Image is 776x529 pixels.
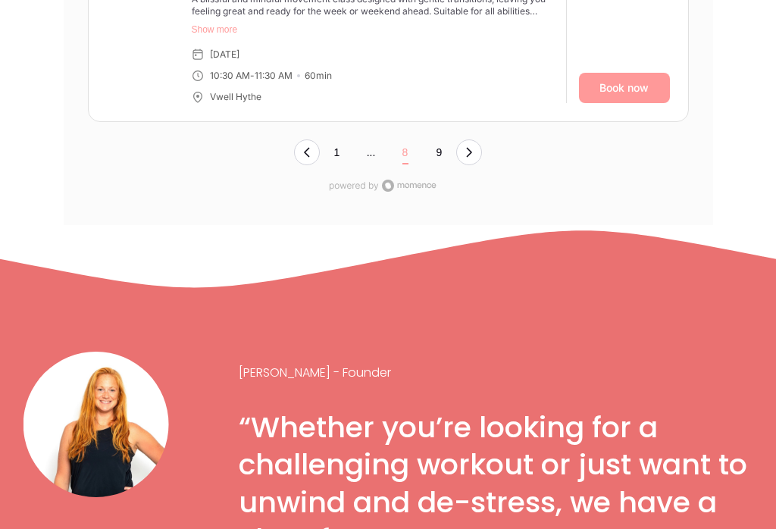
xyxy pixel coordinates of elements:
div: 60 min [305,70,332,82]
button: ... [354,140,388,164]
div: 10:30 AM [210,70,250,82]
div: [DATE] [210,49,239,61]
button: Next Page, Page 7 [456,139,482,165]
nav: Pagination navigation [88,134,689,171]
p: [PERSON_NAME] - Founder [239,362,753,384]
button: Page 8 of 10 [388,140,422,171]
button: Previous Page, Page 7 [294,139,320,165]
button: Page 1 of 10 [320,140,354,164]
a: Book now [579,73,670,103]
div: - [250,70,255,82]
div: Vwell Hythe [210,91,261,103]
button: Page 9 of 10 [422,140,456,164]
div: 11:30 AM [255,70,293,82]
button: Show more [192,23,554,36]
